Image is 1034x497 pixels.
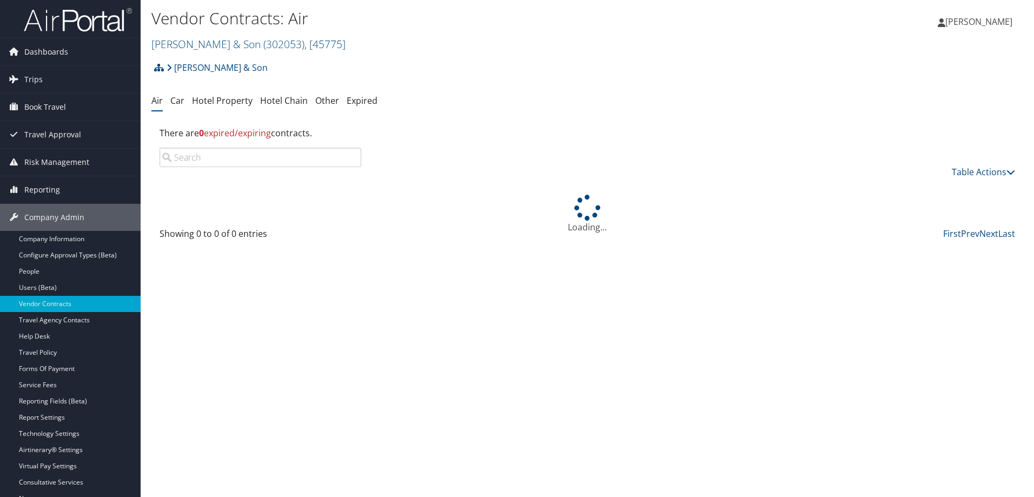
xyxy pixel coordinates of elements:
span: expired/expiring [199,127,271,139]
input: Search [160,148,361,167]
a: First [943,228,961,240]
a: Car [170,95,184,107]
span: [PERSON_NAME] [945,16,1012,28]
a: Prev [961,228,979,240]
a: Hotel Chain [260,95,308,107]
a: [PERSON_NAME] & Son [167,57,268,78]
span: Dashboards [24,38,68,65]
a: Last [998,228,1015,240]
span: Reporting [24,176,60,203]
span: , [ 45775 ] [304,37,346,51]
a: [PERSON_NAME] & Son [151,37,346,51]
a: [PERSON_NAME] [938,5,1023,38]
a: Air [151,95,163,107]
div: There are contracts. [151,118,1023,148]
span: Travel Approval [24,121,81,148]
a: Expired [347,95,377,107]
a: Hotel Property [192,95,253,107]
strong: 0 [199,127,204,139]
a: Other [315,95,339,107]
h1: Vendor Contracts: Air [151,7,733,30]
span: Company Admin [24,204,84,231]
div: Loading... [151,195,1023,234]
div: Showing 0 to 0 of 0 entries [160,227,361,246]
a: Next [979,228,998,240]
a: Table Actions [952,166,1015,178]
span: Trips [24,66,43,93]
img: airportal-logo.png [24,7,132,32]
span: Risk Management [24,149,89,176]
span: ( 302053 ) [263,37,304,51]
span: Book Travel [24,94,66,121]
